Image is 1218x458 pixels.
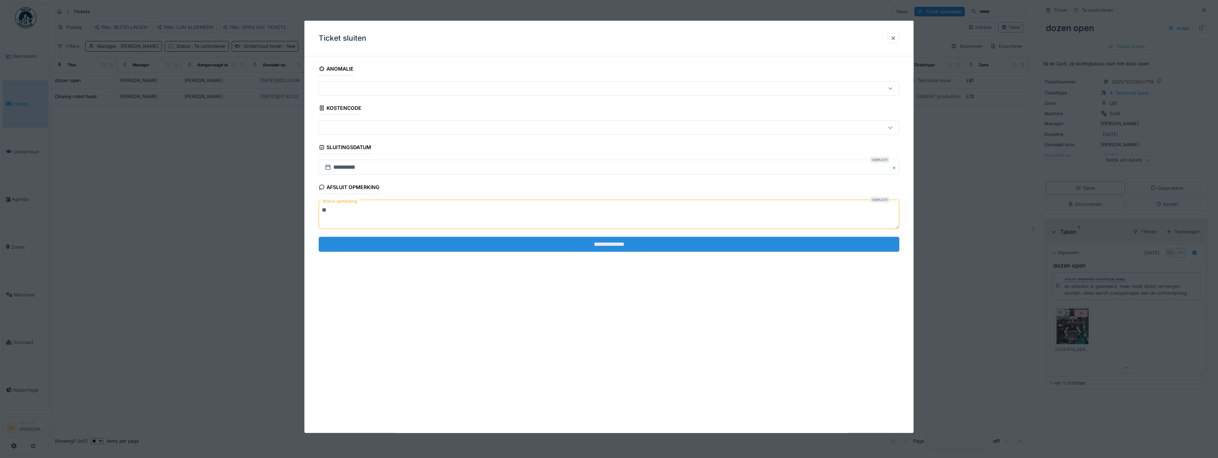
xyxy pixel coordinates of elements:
[319,182,380,194] div: Afsluit opmerking
[322,197,359,206] label: Afsluit opmerking
[319,103,361,115] div: Kostencode
[870,157,889,163] div: Verplicht
[319,142,371,154] div: Sluitingsdatum
[870,197,889,203] div: Verplicht
[319,34,366,43] h3: Ticket sluiten
[319,63,354,76] div: Anomalie
[891,160,899,175] button: Close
